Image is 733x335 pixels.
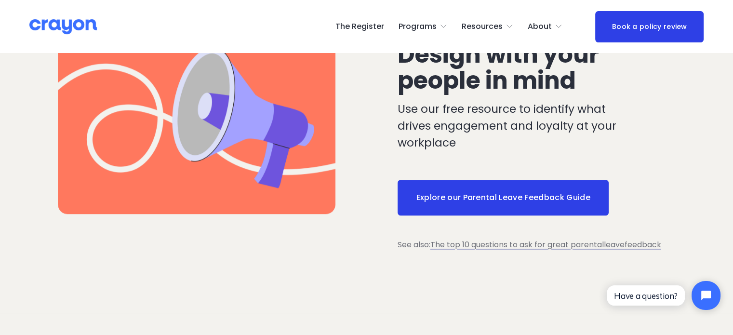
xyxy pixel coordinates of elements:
[462,20,503,34] span: Resources
[398,101,619,151] p: Use our free resource to identify what drives engagement and loyalty at your workplace
[335,19,384,34] a: The Register
[528,19,562,34] a: folder dropdown
[462,19,513,34] a: folder dropdown
[399,20,437,34] span: Programs
[599,273,729,318] iframe: Tidio Chat
[398,239,430,250] span: See also:
[528,20,552,34] span: About
[398,41,619,94] h2: Design with your people in mind
[604,239,625,250] a: leave
[625,239,661,250] a: feedback
[398,180,609,215] a: Explore our Parental Leave Feedback Guide
[430,239,604,250] a: The top 10 questions to ask for great parental
[29,18,97,35] img: Crayon
[595,11,704,42] a: Book a policy review
[399,19,447,34] a: folder dropdown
